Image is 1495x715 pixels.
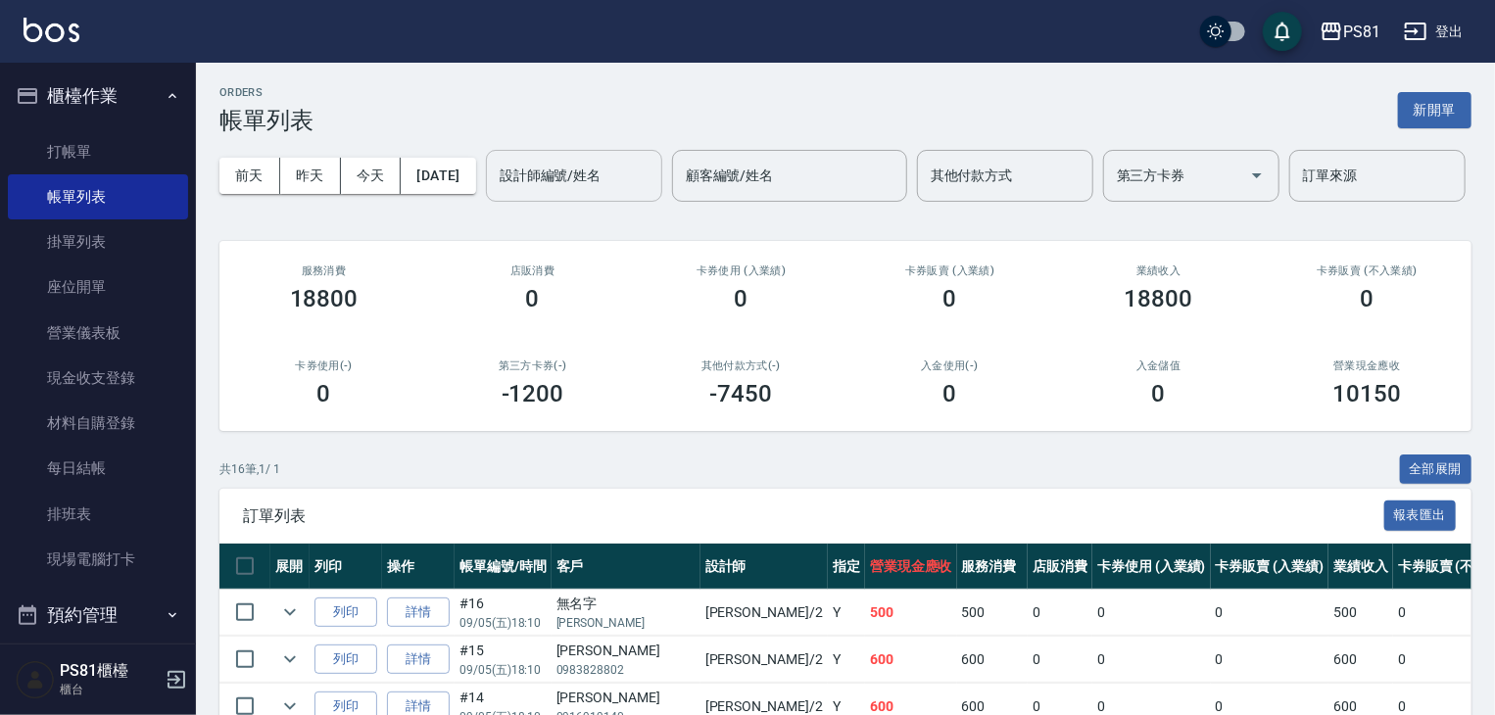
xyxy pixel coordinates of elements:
[1286,359,1448,372] h2: 營業現金應收
[219,86,313,99] h2: ORDERS
[1396,14,1471,50] button: 登出
[8,446,188,491] a: 每日結帳
[1028,544,1092,590] th: 店販消費
[1384,500,1457,531] button: 報表匯出
[455,637,552,683] td: #15
[1211,637,1329,683] td: 0
[957,544,1029,590] th: 服務消費
[1211,590,1329,636] td: 0
[1361,285,1374,312] h3: 0
[459,661,547,679] p: 09/05 (五) 18:10
[60,661,160,681] h5: PS81櫃檯
[1028,637,1092,683] td: 0
[8,356,188,401] a: 現金收支登錄
[865,544,957,590] th: 營業現金應收
[1263,12,1302,51] button: save
[1312,12,1388,52] button: PS81
[280,158,341,194] button: 昨天
[275,644,305,674] button: expand row
[700,590,828,636] td: [PERSON_NAME] /2
[1328,637,1393,683] td: 600
[452,359,613,372] h2: 第三方卡券(-)
[314,644,377,675] button: 列印
[1078,264,1239,277] h2: 業績收入
[700,544,828,590] th: 設計師
[270,544,310,590] th: 展開
[8,537,188,582] a: 現場電腦打卡
[1343,20,1380,44] div: PS81
[8,71,188,121] button: 櫃檯作業
[957,590,1029,636] td: 500
[459,614,547,632] p: 09/05 (五) 18:10
[60,681,160,698] p: 櫃台
[8,590,188,641] button: 預約管理
[865,637,957,683] td: 600
[865,590,957,636] td: 500
[556,688,696,708] div: [PERSON_NAME]
[1398,92,1471,128] button: 新開單
[8,310,188,356] a: 營業儀表板
[502,380,564,407] h3: -1200
[290,285,359,312] h3: 18800
[8,219,188,264] a: 掛單列表
[219,158,280,194] button: 前天
[1384,505,1457,524] a: 報表匯出
[314,597,377,628] button: 列印
[828,544,865,590] th: 指定
[1092,590,1211,636] td: 0
[219,107,313,134] h3: 帳單列表
[828,590,865,636] td: Y
[1328,544,1393,590] th: 業績收入
[552,544,700,590] th: 客戶
[1211,544,1329,590] th: 卡券販賣 (入業績)
[660,359,822,372] h2: 其他付款方式(-)
[275,597,305,627] button: expand row
[660,264,822,277] h2: 卡券使用 (入業績)
[387,597,450,628] a: 詳情
[556,641,696,661] div: [PERSON_NAME]
[243,506,1384,526] span: 訂單列表
[1125,285,1193,312] h3: 18800
[1286,264,1448,277] h2: 卡券販賣 (不入業績)
[943,285,957,312] h3: 0
[556,614,696,632] p: [PERSON_NAME]
[1028,590,1092,636] td: 0
[1078,359,1239,372] h2: 入金儲值
[382,544,455,590] th: 操作
[401,158,475,194] button: [DATE]
[341,158,402,194] button: 今天
[8,641,188,691] button: 報表及分析
[16,660,55,699] img: Person
[455,544,552,590] th: 帳單編號/時間
[8,264,188,310] a: 座位開單
[526,285,540,312] h3: 0
[243,359,405,372] h2: 卡券使用(-)
[1092,637,1211,683] td: 0
[710,380,773,407] h3: -7450
[310,544,382,590] th: 列印
[1092,544,1211,590] th: 卡券使用 (入業績)
[452,264,613,277] h2: 店販消費
[243,264,405,277] h3: 服務消費
[556,594,696,614] div: 無名字
[1152,380,1166,407] h3: 0
[869,264,1031,277] h2: 卡券販賣 (入業績)
[943,380,957,407] h3: 0
[455,590,552,636] td: #16
[700,637,828,683] td: [PERSON_NAME] /2
[8,174,188,219] a: 帳單列表
[556,661,696,679] p: 0983828802
[1398,100,1471,119] a: 新開單
[1241,160,1273,191] button: Open
[735,285,748,312] h3: 0
[8,129,188,174] a: 打帳單
[387,644,450,675] a: 詳情
[24,18,79,42] img: Logo
[8,492,188,537] a: 排班表
[1333,380,1402,407] h3: 10150
[1328,590,1393,636] td: 500
[219,460,280,478] p: 共 16 筆, 1 / 1
[869,359,1031,372] h2: 入金使用(-)
[8,401,188,446] a: 材料自購登錄
[957,637,1029,683] td: 600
